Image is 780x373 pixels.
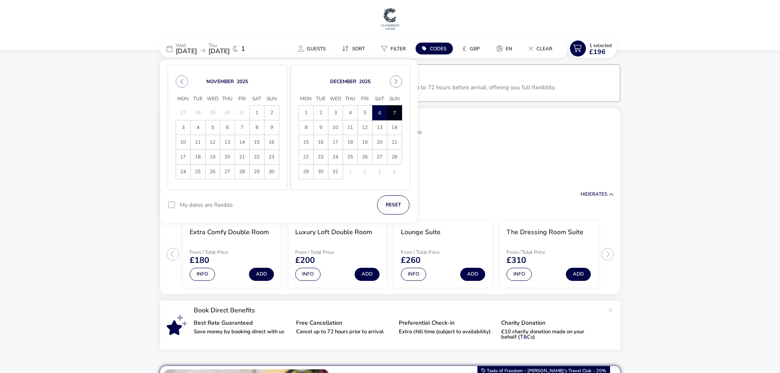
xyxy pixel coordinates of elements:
[265,165,279,179] span: 30
[220,135,235,149] span: 13
[235,120,249,135] span: 7
[235,135,249,150] td: 14
[249,268,274,281] button: Add
[501,329,597,340] p: £10 charity donation made on your behalf ( )
[298,120,313,135] td: 8
[176,120,190,135] td: 3
[206,78,234,85] button: Choose Month
[235,106,249,120] td: 31
[190,228,269,237] h3: Extra Comfy Double Room
[536,45,552,52] span: Clear
[176,135,190,149] span: 10
[295,228,372,237] h3: Luxury Loft Double Room
[343,93,357,105] span: Thu
[249,150,264,165] td: 22
[190,93,205,105] span: Tue
[237,78,248,85] button: Choose Year
[285,218,390,291] swiper-slide: 2 / 4
[339,128,614,136] p: 1 night B&B | Best available rate
[401,250,459,255] p: From / Total Price
[314,120,328,135] span: 9
[343,106,357,120] td: 4
[399,329,495,335] p: Extra chill time (subject to availability)
[220,120,235,135] span: 6
[332,109,620,166] div: Bed & Breakfast1 night B&B | Best available rateIncludes Breakfast
[372,150,387,165] td: 27
[343,165,357,179] td: 1
[328,150,343,165] td: 24
[380,7,400,31] a: Main Website
[205,93,220,105] span: Wed
[265,106,279,120] span: 2
[387,150,402,165] td: 28
[387,120,402,135] span: 14
[235,150,249,164] span: 21
[496,218,601,291] swiper-slide: 4 / 4
[176,165,190,179] span: 24
[490,43,522,54] naf-pibe-menu-bar-item: en
[264,135,279,150] td: 16
[456,43,486,54] button: £GBP
[589,49,606,55] span: £196
[191,165,205,179] span: 25
[343,150,357,164] span: 25
[298,106,313,120] td: 1
[235,150,249,165] td: 21
[372,120,387,135] td: 13
[176,150,190,164] span: 17
[299,135,313,149] span: 15
[250,106,264,120] span: 1
[343,135,357,150] td: 18
[463,45,466,53] i: £
[298,93,313,105] span: Mon
[299,165,313,179] span: 29
[506,228,583,237] h3: The Dressing Room Suite
[191,120,205,135] span: 4
[506,250,565,255] p: From / Total Price
[416,43,456,54] naf-pibe-menu-bar-item: Codes
[328,150,343,164] span: 24
[249,135,264,150] td: 15
[314,150,328,164] span: 23
[314,135,328,149] span: 16
[375,43,412,54] button: Filter
[399,320,495,326] p: Preferential Check-in
[355,268,380,281] button: Add
[328,93,343,105] span: Wed
[401,228,441,237] h3: Lounge Suite
[339,115,614,124] h2: Bed & Breakfast
[190,150,205,165] td: 18
[343,120,357,135] td: 11
[372,165,387,179] td: 3
[205,106,220,120] td: 29
[456,43,490,54] naf-pibe-menu-bar-item: £GBP
[265,135,279,149] span: 16
[373,135,387,149] span: 20
[295,250,353,255] p: From / Total Price
[522,43,559,54] button: Clear
[387,150,402,164] span: 28
[357,93,372,105] span: Fri
[568,39,617,58] button: 1 Selected£196
[589,42,612,49] span: 1 Selected
[401,268,426,281] button: Info
[375,43,416,54] naf-pibe-menu-bar-item: Filter
[249,93,264,105] span: Sat
[522,43,562,54] naf-pibe-menu-bar-item: Clear
[194,307,604,314] p: Book Direct Benefits
[328,120,343,135] span: 10
[205,120,220,135] td: 5
[372,106,387,120] td: 6
[264,150,279,165] td: 23
[313,165,328,179] td: 30
[220,150,235,164] span: 20
[328,106,343,120] span: 3
[264,165,279,179] td: 30
[264,120,279,135] td: 9
[265,150,279,164] span: 23
[358,150,372,164] span: 26
[190,135,205,150] td: 11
